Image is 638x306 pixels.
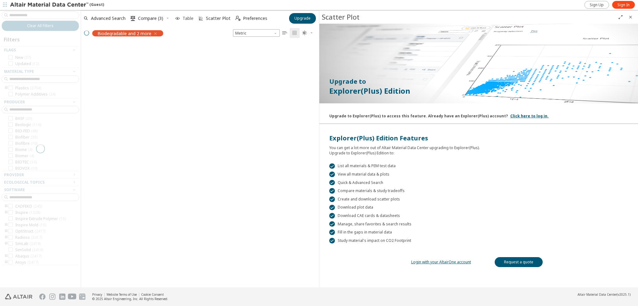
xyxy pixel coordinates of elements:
[302,31,307,35] i: 
[329,196,628,202] div: Create and download scatter plots
[10,2,104,8] div: (Guest)
[329,205,335,210] div: 
[329,163,335,169] div: 
[329,188,335,194] div: 
[294,16,311,21] span: Upgrade
[141,292,164,297] a: Cookie Consent
[10,2,89,8] img: Altair Material Data Center
[329,188,628,194] div: Compare materials & study tradeoffs
[92,292,102,297] a: Privacy
[329,229,335,235] div: 
[290,28,300,38] button: Tile View
[233,29,280,37] span: Metric
[329,213,628,219] div: Download CAE cards & datasheets
[617,2,630,7] span: Sign In
[289,13,316,24] button: Upgrade
[329,229,628,235] div: Fill in the gaps in material data
[578,292,631,297] div: (v2025.1)
[612,1,635,9] a: Sign In
[329,172,335,177] div: 
[578,292,617,297] span: Altair Material Data Center
[300,28,316,38] button: Theme
[584,1,609,9] a: Sign Up
[329,172,628,177] div: View all material data & plots
[510,113,549,119] a: Click here to log in.
[91,16,126,21] span: Advanced Search
[282,31,287,35] i: 
[329,86,628,96] p: Explorer(Plus) Edition
[329,196,335,202] div: 
[236,16,240,21] i: 
[329,134,628,143] div: Explorer(Plus) Edition Features
[322,12,616,22] div: Scatter Plot
[329,180,335,186] div: 
[329,221,335,227] div: 
[329,221,628,227] div: Manage, share favorites & search results
[280,28,290,38] button: Table View
[319,24,638,103] img: Paywall-Scatter
[411,259,471,265] a: Login with your AltairOne account
[329,163,628,169] div: List all materials & PEM test data
[590,2,604,7] span: Sign Up
[495,257,543,267] a: Request a quote
[329,213,335,219] div: 
[98,31,151,36] span: Biodegradable and 2 more
[5,294,32,299] img: Altair Engineering
[92,297,168,301] div: © 2025 Altair Engineering, Inc. All Rights Reserved.
[243,16,267,21] span: Preferences
[292,31,297,35] i: 
[206,16,231,21] span: Scatter Plot
[107,292,137,297] a: Website Terms of Use
[329,180,628,186] div: Quick & Advanced Search
[233,29,280,37] div: Unit System
[131,16,136,21] i: 
[329,77,628,86] p: Upgrade to
[138,16,163,21] span: Compare (3)
[329,143,628,156] div: You can get a lot more out of Altair Material Data Center upgrading to Explorer(Plus). Upgrade to...
[329,205,628,210] div: Download plot data
[329,111,508,119] div: Upgrade to Explorer(Plus) to access this feature. Already have an Explorer(Plus) account?
[183,16,193,21] span: Table
[329,238,628,243] div: Study material's impact on CO2 Footprint
[329,238,335,243] div: 
[616,12,626,22] button: Full Screen
[626,12,636,22] button: Close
